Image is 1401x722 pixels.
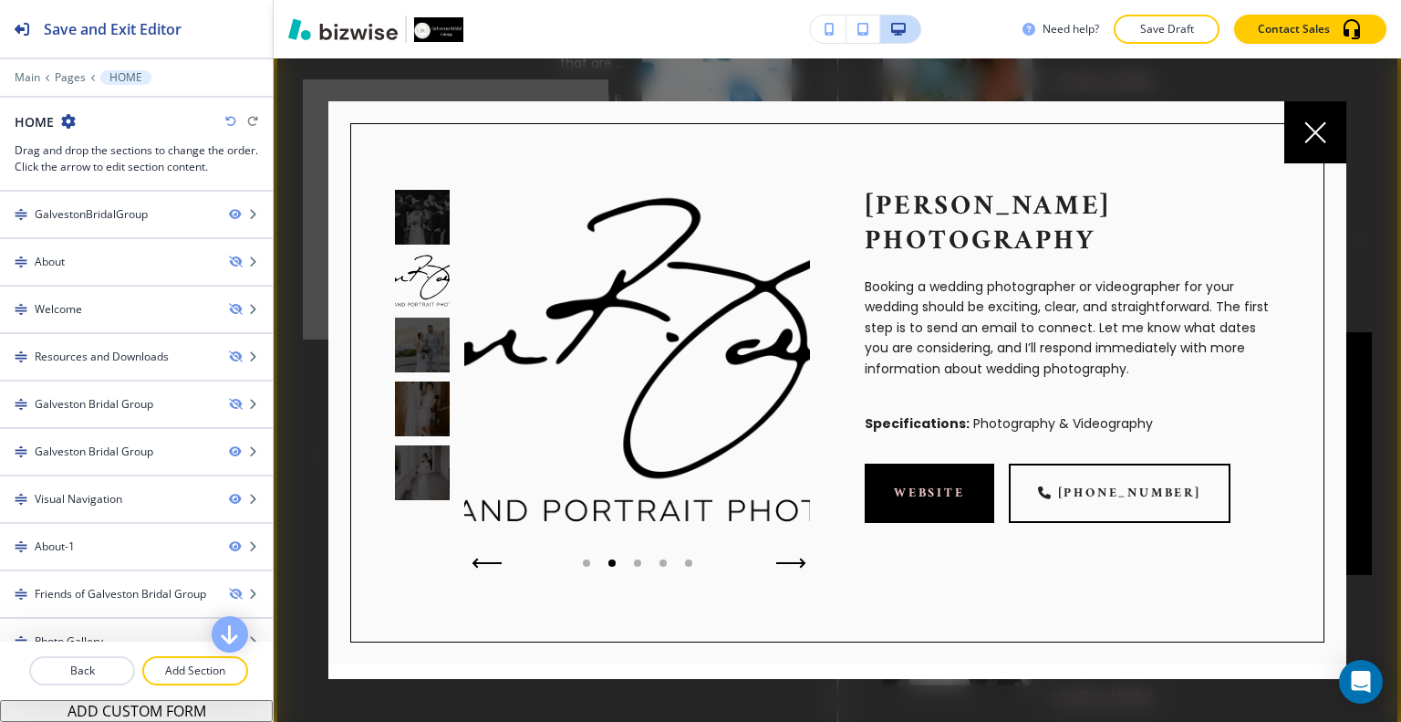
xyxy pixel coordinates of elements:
[35,396,153,413] div: Galveston Bridal Group
[1137,21,1196,37] p: Save Draft
[35,633,103,650] div: Photo Gallery
[15,71,40,84] p: Main
[15,398,27,411] img: Drag
[15,256,27,268] img: Drag
[288,18,398,40] img: Bizwise Logo
[35,586,206,602] div: Friends of Galveston Bridal Group
[865,277,1280,379] p: Booking a wedding photographer or videographer for your wedding should be exciting, clear, and st...
[109,71,142,84] p: HOME
[865,415,970,434] strong: Specifications:
[1043,21,1099,37] h3: Need help?
[865,190,1280,258] p: [PERSON_NAME] Photography
[35,539,75,555] div: About-1
[15,351,27,363] img: Drag
[15,635,27,648] img: Drag
[144,663,246,679] p: Add Section
[1009,464,1230,523] a: [PHONE_NUMBER]
[15,493,27,506] img: Drag
[44,18,182,40] h2: Save and Exit Editor
[55,71,86,84] p: Pages
[15,112,54,131] h2: HOME
[1258,21,1330,37] p: Contact Sales
[464,190,810,536] img: a01dce03c16e1e2a7e863c7d4f7a45b7.webp
[15,540,27,553] img: Drag
[15,208,27,221] img: Drag
[15,588,27,601] img: Drag
[865,414,1280,434] p: Photography & Videography
[35,491,122,507] div: Visual Navigation
[15,142,258,175] h3: Drag and drop the sections to change the order. Click the arrow to edit section content.
[35,206,148,223] div: GalvestonBridalGroup
[15,303,27,316] img: Drag
[1339,660,1383,704] div: Open Intercom Messenger
[865,464,994,523] a: website
[35,254,65,270] div: About
[35,444,153,460] div: Galveston Bridal Group
[35,301,82,318] div: Welcome
[35,349,169,365] div: Resources and Downloads
[31,663,133,679] p: Back
[414,17,463,42] img: Your Logo
[15,445,27,458] img: Drag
